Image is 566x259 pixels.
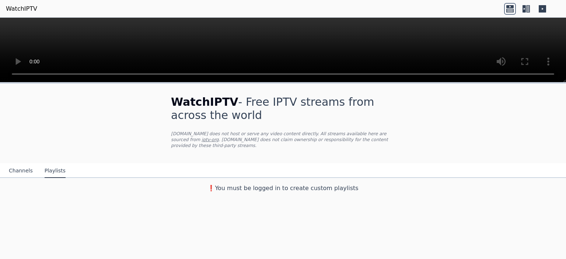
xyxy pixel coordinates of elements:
h3: ❗️You must be logged in to create custom playlists [159,184,407,193]
button: Channels [9,164,33,178]
a: iptv-org [202,137,219,142]
p: [DOMAIN_NAME] does not host or serve any video content directly. All streams available here are s... [171,131,395,148]
h1: - Free IPTV streams from across the world [171,95,395,122]
button: Playlists [45,164,66,178]
a: WatchIPTV [6,4,37,13]
span: WatchIPTV [171,95,238,108]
